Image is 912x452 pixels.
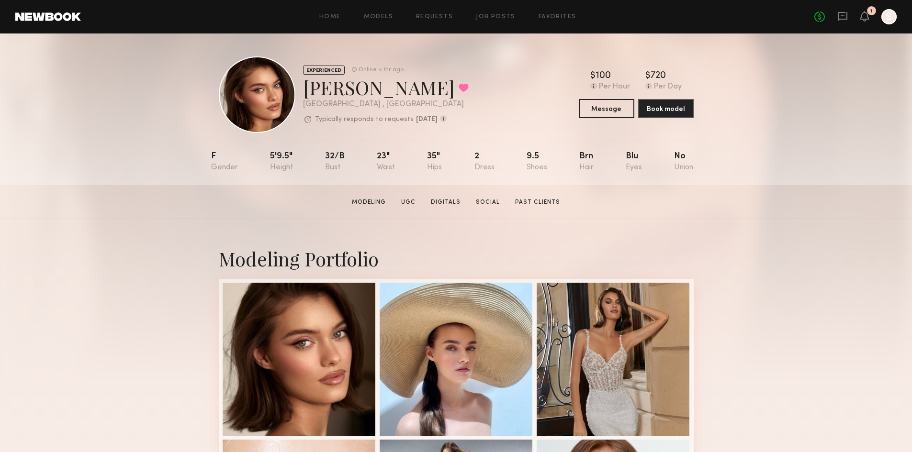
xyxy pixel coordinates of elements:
div: [PERSON_NAME] [303,75,469,100]
div: Per Day [654,83,682,91]
div: 23" [377,152,395,172]
a: Models [364,14,393,20]
a: Home [319,14,341,20]
div: No [674,152,693,172]
div: 720 [651,71,666,81]
div: Blu [626,152,642,172]
a: Favorites [539,14,576,20]
div: $ [645,71,651,81]
div: 100 [596,71,611,81]
a: UGC [397,198,419,207]
p: Typically responds to requests [315,116,414,123]
div: [GEOGRAPHIC_DATA] , [GEOGRAPHIC_DATA] [303,100,469,109]
div: EXPERIENCED [303,66,345,75]
div: Online < 1hr ago [359,67,404,73]
div: 9.5 [527,152,547,172]
div: Brn [579,152,594,172]
a: Past Clients [511,198,564,207]
button: Message [579,99,634,118]
div: 2 [474,152,495,172]
div: 35" [427,152,442,172]
div: F [211,152,238,172]
a: Requests [416,14,453,20]
a: Digitals [427,198,464,207]
a: S [881,9,897,24]
a: Modeling [348,198,390,207]
b: [DATE] [416,116,438,123]
a: Job Posts [476,14,516,20]
a: Social [472,198,504,207]
div: 1 [870,9,873,14]
div: 32/b [325,152,345,172]
div: $ [590,71,596,81]
div: Per Hour [599,83,630,91]
div: 5'9.5" [270,152,293,172]
button: Book model [638,99,694,118]
div: Modeling Portfolio [219,246,694,271]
